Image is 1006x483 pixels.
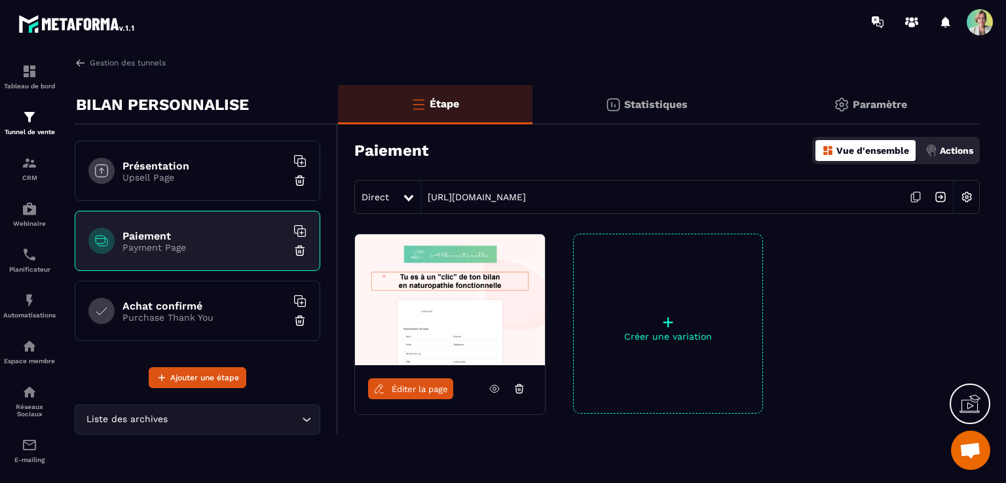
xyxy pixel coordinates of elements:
[22,293,37,308] img: automations
[122,172,286,183] p: Upsell Page
[22,201,37,217] img: automations
[411,96,426,112] img: bars-o.4a397970.svg
[3,456,56,463] p: E-mailing
[574,331,762,342] p: Créer une variation
[75,57,166,69] a: Gestion des tunnels
[421,192,526,202] a: [URL][DOMAIN_NAME]
[940,145,973,156] p: Actions
[954,185,979,209] img: setting-w.858f3a88.svg
[3,128,56,135] p: Tunnel de vente
[624,98,688,111] p: Statistiques
[22,247,37,262] img: scheduler
[18,12,136,35] img: logo
[122,312,286,323] p: Purchase Thank You
[3,357,56,365] p: Espace membre
[293,244,307,257] img: trash
[3,54,56,99] a: formationformationTableau de bord
[430,98,459,110] p: Étape
[3,312,56,319] p: Automatisations
[928,185,953,209] img: arrow-next.bcc2205e.svg
[951,431,990,470] a: Ouvrir le chat
[3,174,56,181] p: CRM
[3,237,56,283] a: schedulerschedulerPlanificateur
[3,191,56,237] a: automationsautomationsWebinaire
[293,314,307,327] img: trash
[3,427,56,473] a: emailemailE-mailing
[3,220,56,227] p: Webinaire
[83,412,170,427] span: Liste des archives
[22,437,37,453] img: email
[293,174,307,187] img: trash
[22,109,37,125] img: formation
[3,283,56,329] a: automationsautomationsAutomatisations
[170,412,299,427] input: Search for option
[605,97,621,113] img: stats.20deebd0.svg
[362,192,389,202] span: Direct
[75,57,86,69] img: arrow
[574,313,762,331] p: +
[925,145,937,156] img: actions.d6e523a2.png
[22,384,37,400] img: social-network
[149,367,246,388] button: Ajouter une étape
[122,300,286,312] h6: Achat confirmé
[3,82,56,90] p: Tableau de bord
[22,63,37,79] img: formation
[122,230,286,242] h6: Paiement
[853,98,907,111] p: Paramètre
[822,145,834,156] img: dashboard-orange.40269519.svg
[22,338,37,354] img: automations
[355,234,545,365] img: image
[3,329,56,374] a: automationsautomationsEspace membre
[3,145,56,191] a: formationformationCRM
[368,378,453,399] a: Éditer la page
[3,374,56,427] a: social-networksocial-networkRéseaux Sociaux
[122,160,286,172] h6: Présentation
[354,141,428,160] h3: Paiement
[76,92,249,118] p: BILAN PERSONNALISE
[3,266,56,273] p: Planificateur
[3,403,56,418] p: Réseaux Sociaux
[122,242,286,253] p: Payment Page
[22,155,37,171] img: formation
[170,371,239,384] span: Ajouter une étape
[392,384,448,394] span: Éditer la page
[836,145,909,156] p: Vue d'ensemble
[834,97,849,113] img: setting-gr.5f69749f.svg
[3,99,56,145] a: formationformationTunnel de vente
[75,404,320,435] div: Search for option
